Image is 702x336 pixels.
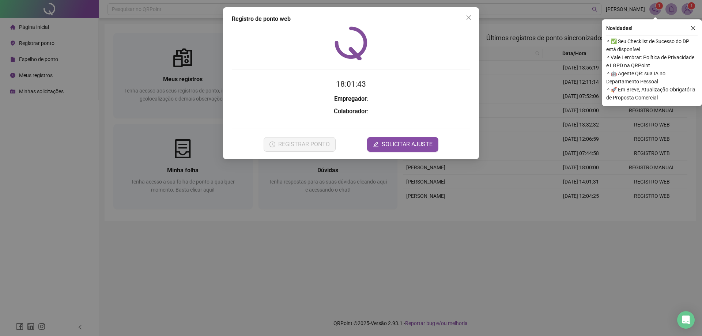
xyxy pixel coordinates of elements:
span: edit [373,141,379,147]
button: REGISTRAR PONTO [264,137,336,152]
div: Registro de ponto web [232,15,470,23]
time: 18:01:43 [336,80,366,88]
span: ⚬ Vale Lembrar: Política de Privacidade e LGPD na QRPoint [606,53,698,69]
div: Open Intercom Messenger [677,311,695,329]
span: close [466,15,472,20]
h3: : [232,94,470,104]
img: QRPoint [335,26,367,60]
span: close [691,26,696,31]
span: Novidades ! [606,24,633,32]
button: editSOLICITAR AJUSTE [367,137,438,152]
h3: : [232,107,470,116]
span: ⚬ ✅ Seu Checklist de Sucesso do DP está disponível [606,37,698,53]
button: Close [463,12,475,23]
span: ⚬ 🚀 Em Breve, Atualização Obrigatória de Proposta Comercial [606,86,698,102]
strong: Empregador [334,95,367,102]
span: SOLICITAR AJUSTE [382,140,433,149]
strong: Colaborador [334,108,367,115]
span: ⚬ 🤖 Agente QR: sua IA no Departamento Pessoal [606,69,698,86]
